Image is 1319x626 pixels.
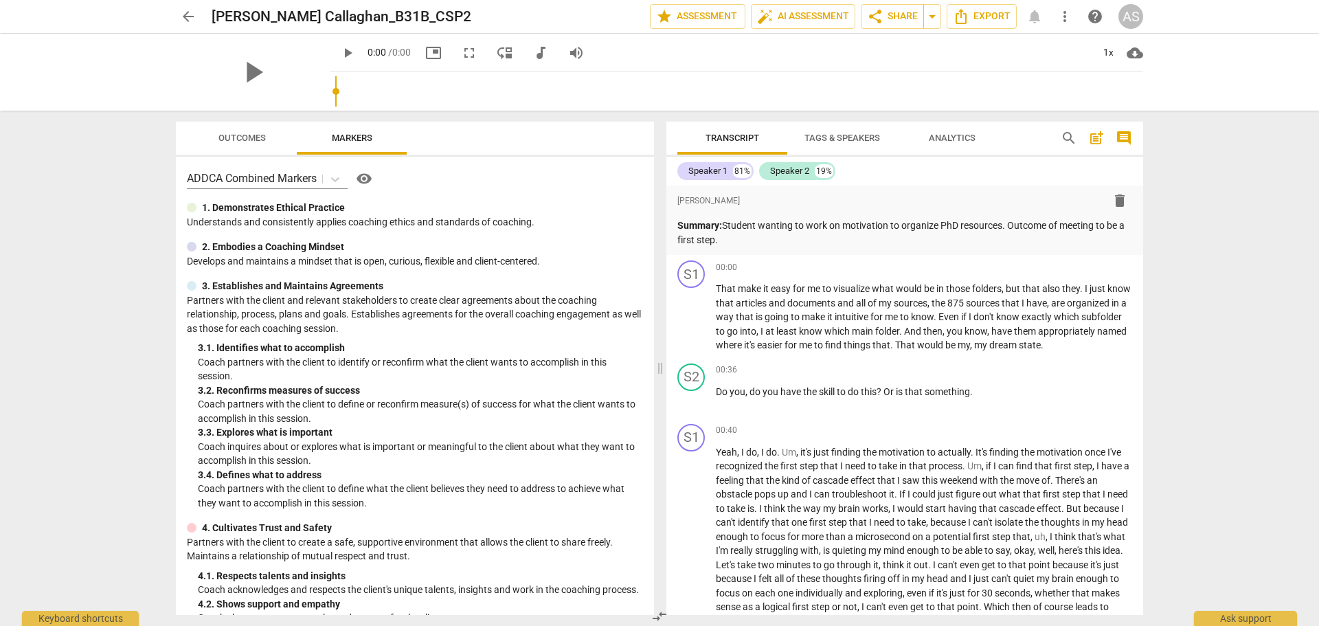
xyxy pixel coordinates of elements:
button: Search [1058,127,1080,149]
span: in [899,460,909,471]
span: I [840,460,845,471]
span: Yeah [716,447,737,458]
span: do [848,386,861,397]
span: know [1107,283,1131,294]
span: step [1074,460,1092,471]
h2: [PERSON_NAME] Callaghan_B31B_CSP2 [212,8,471,25]
span: cloud_download [1127,45,1143,61]
span: that [736,311,756,322]
span: volume_up [568,45,585,61]
span: into [740,326,756,337]
span: which [1054,311,1081,322]
span: the [765,460,780,471]
span: that [1083,489,1103,500]
span: my [974,339,989,350]
span: more_vert [1057,8,1073,25]
span: Outcomes [218,133,266,143]
span: me [885,311,900,322]
span: recognized [716,460,765,471]
span: . [962,460,967,471]
span: to [716,326,727,337]
span: that [1023,489,1043,500]
span: to [837,386,848,397]
span: , [987,326,991,337]
span: . [894,489,899,500]
div: Change speaker [677,364,705,391]
span: something [925,386,970,397]
strong: Summary: [677,220,722,231]
span: 00:00 [716,262,737,273]
span: . [1050,475,1055,486]
p: 3. Establishes and Maintains Agreements [202,279,383,293]
span: it [763,283,771,294]
span: Transcript [706,133,759,143]
span: 00:40 [716,425,737,436]
span: I [760,326,765,337]
span: step [800,460,820,471]
span: intuitive [835,311,870,322]
span: that [1002,298,1022,309]
span: in [1112,298,1121,309]
span: actually [938,447,971,458]
div: Keyboard shortcuts [22,611,139,626]
span: if [986,460,993,471]
span: out [982,489,999,500]
span: do [766,447,777,458]
span: arrow_drop_down [924,8,940,25]
span: visibility [356,170,372,187]
span: , [927,298,932,309]
span: visualize [833,283,872,294]
span: once [1085,447,1107,458]
span: what [872,283,896,294]
span: an [1087,475,1098,486]
span: feeling [716,475,746,486]
span: the [863,447,879,458]
span: I [741,447,746,458]
button: Export [947,4,1017,29]
span: main [852,326,875,337]
span: Filler word [782,447,796,458]
span: that [716,298,736,309]
span: named [1097,326,1127,337]
span: saw [902,475,922,486]
span: first [1055,460,1074,471]
span: take [879,460,899,471]
span: would [917,339,945,350]
a: Help [348,168,375,190]
span: share [867,8,883,25]
span: make [802,311,827,322]
span: for [785,339,799,350]
span: . [899,326,904,337]
span: compare_arrows [651,608,668,625]
span: Share [867,8,918,25]
span: could [912,489,938,500]
span: that [1022,283,1042,294]
button: Add summary [1085,127,1107,149]
span: and [769,298,787,309]
button: Show/Hide comments [1113,127,1135,149]
span: organized [1067,298,1112,309]
span: in [936,283,946,294]
span: . [934,311,938,322]
span: weekend [940,475,980,486]
span: If [899,489,907,500]
span: 0:00 [368,47,386,58]
span: way [716,311,736,322]
span: the [803,386,819,397]
p: Coach partners with the client to define what the client believes they need to address to achieve... [198,482,643,510]
span: sources [894,298,927,309]
span: to [822,283,833,294]
span: . [890,339,895,350]
span: of [802,475,813,486]
span: I [1103,489,1107,500]
span: for [793,283,807,294]
span: auto_fix_high [757,8,774,25]
span: , [943,326,947,337]
span: a [1124,460,1129,471]
span: motivation [879,447,927,458]
span: step [1062,489,1083,500]
span: help [1087,8,1103,25]
span: and [837,298,856,309]
span: articles [736,298,769,309]
span: I [1022,298,1026,309]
